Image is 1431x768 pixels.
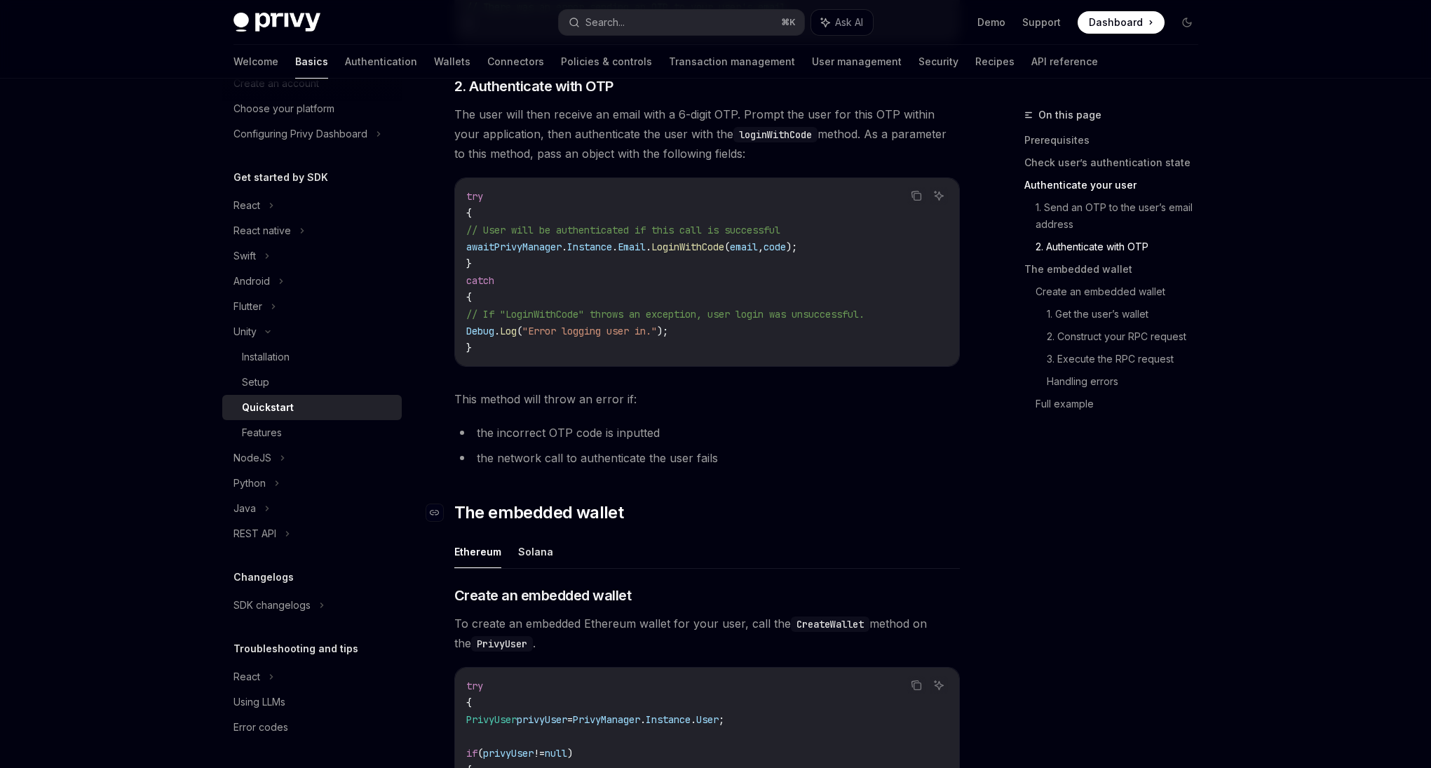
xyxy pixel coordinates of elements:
[657,325,668,337] span: );
[1047,303,1209,325] a: 1. Get the user’s wallet
[466,308,864,321] span: // If "LoginWithCode" throws an exception, user login was unsuccessful.
[466,342,472,354] span: }
[907,676,925,694] button: Copy the contents from the code block
[222,689,402,715] a: Using LLMs
[1036,393,1209,415] a: Full example
[1089,15,1143,29] span: Dashboard
[454,76,613,96] span: 2. Authenticate with OTP
[233,597,311,614] div: SDK changelogs
[1024,174,1209,196] a: Authenticate your user
[466,713,517,726] span: PrivyUser
[812,45,902,79] a: User management
[545,747,567,760] span: null
[559,10,804,35] button: Search...⌘K
[466,325,494,337] span: Debug
[466,241,494,253] span: await
[930,187,948,205] button: Ask AI
[295,45,328,79] a: Basics
[222,96,402,121] a: Choose your platform
[222,420,402,445] a: Features
[651,241,724,253] span: LoginWithCode
[454,535,501,568] button: Ethereum
[1024,151,1209,174] a: Check user’s authentication state
[1022,15,1061,29] a: Support
[233,222,291,239] div: React native
[786,241,797,253] span: );
[1036,236,1209,258] a: 2. Authenticate with OTP
[567,241,612,253] span: Instance
[233,569,294,586] h5: Changelogs
[764,241,786,253] span: code
[233,640,358,657] h5: Troubleshooting and tips
[562,241,567,253] span: .
[781,17,796,28] span: ⌘ K
[1024,129,1209,151] a: Prerequisites
[573,713,640,726] span: PrivyManager
[835,15,863,29] span: Ask AI
[233,668,260,685] div: React
[517,325,522,337] span: (
[222,395,402,420] a: Quickstart
[567,747,573,760] span: )
[691,713,696,726] span: .
[233,525,276,542] div: REST API
[585,14,625,31] div: Search...
[233,100,334,117] div: Choose your platform
[466,257,472,270] span: }
[561,45,652,79] a: Policies & controls
[233,323,257,340] div: Unity
[1047,370,1209,393] a: Handling errors
[977,15,1005,29] a: Demo
[454,389,960,409] span: This method will throw an error if:
[345,45,417,79] a: Authentication
[517,713,567,726] span: privyUser
[567,713,573,726] span: =
[1036,281,1209,303] a: Create an embedded wallet
[730,241,758,253] span: email
[233,719,288,736] div: Error codes
[466,680,483,692] span: try
[242,374,269,391] div: Setup
[466,274,494,287] span: catch
[242,424,282,441] div: Features
[522,325,657,337] span: "Error logging user in."
[1078,11,1165,34] a: Dashboard
[487,45,544,79] a: Connectors
[233,450,271,466] div: NodeJS
[1047,348,1209,370] a: 3. Execute the RPC request
[494,325,500,337] span: .
[233,126,367,142] div: Configuring Privy Dashboard
[724,241,730,253] span: (
[696,713,719,726] span: User
[618,241,646,253] span: Email
[758,241,764,253] span: ,
[222,370,402,395] a: Setup
[1047,325,1209,348] a: 2. Construct your RPC request
[454,448,960,468] li: the network call to authenticate the user fails
[233,500,256,517] div: Java
[518,535,553,568] button: Solana
[477,747,483,760] span: (
[646,241,651,253] span: .
[930,676,948,694] button: Ask AI
[907,187,925,205] button: Copy the contents from the code block
[454,423,960,443] li: the incorrect OTP code is inputted
[454,586,632,605] span: Create an embedded wallet
[1036,196,1209,236] a: 1. Send an OTP to the user’s email address
[454,501,624,524] span: The embedded wallet
[222,715,402,740] a: Error codes
[1038,107,1101,123] span: On this page
[233,475,266,492] div: Python
[975,45,1015,79] a: Recipes
[454,105,960,163] span: The user will then receive an email with a 6-digit OTP. Prompt the user for this OTP within your ...
[471,636,533,652] code: PrivyUser
[1024,258,1209,281] a: The embedded wallet
[669,45,795,79] a: Transaction management
[918,45,958,79] a: Security
[233,694,285,710] div: Using LLMs
[466,696,472,709] span: {
[233,298,262,315] div: Flutter
[233,13,320,32] img: dark logo
[233,45,278,79] a: Welcome
[733,127,818,142] code: loginWithCode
